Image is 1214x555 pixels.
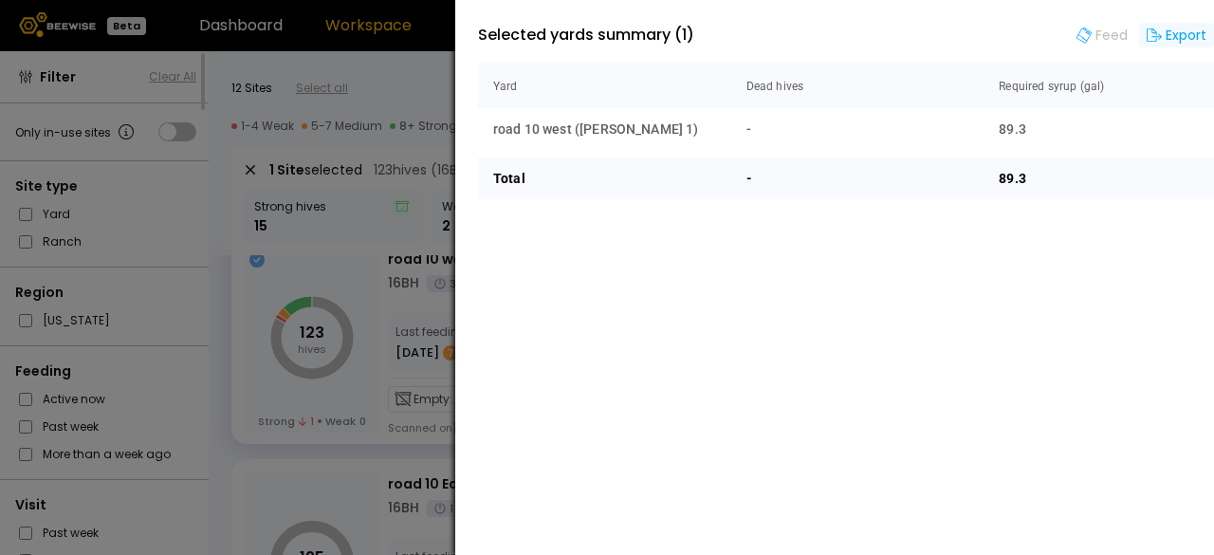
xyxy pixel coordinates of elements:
[493,169,716,188] div: Total
[731,72,819,101] div: Dead hives
[493,120,716,139] div: road 10 west (Dixon 1)
[746,169,969,188] div: -
[984,72,1119,101] div: Required syrup (gal)
[478,72,533,101] div: Yard
[746,120,969,139] div: -
[478,63,731,108] div: Yard
[731,63,984,108] div: Dead hives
